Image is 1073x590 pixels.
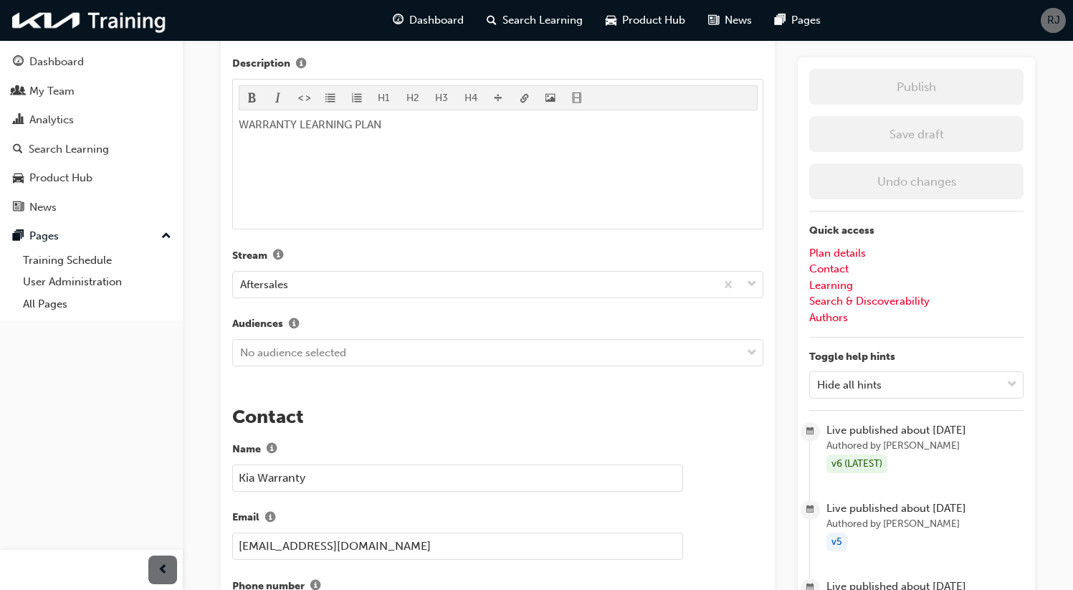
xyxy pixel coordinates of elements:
[6,78,177,105] a: My Team
[17,249,177,272] a: Training Schedule
[564,86,591,110] button: video-icon
[809,311,848,324] a: Authors
[809,262,849,275] a: Contact
[273,93,283,105] span: format_italic-icon
[6,223,177,249] button: Pages
[259,509,281,528] button: Email
[29,112,74,128] div: Analytics
[826,422,1024,439] span: Live published about [DATE]
[606,11,616,29] span: car-icon
[239,118,381,131] span: WARRANTY LEARNING PLAN
[6,49,177,75] a: Dashboard
[487,11,497,29] span: search-icon
[763,6,832,35] a: pages-iconPages
[826,500,1024,517] span: Live published about [DATE]
[13,201,24,214] span: news-icon
[296,59,306,71] span: info-icon
[6,194,177,221] a: News
[6,46,177,223] button: DashboardMy TeamAnalyticsSearch LearningProduct HubNews
[29,228,59,244] div: Pages
[747,344,757,363] span: down-icon
[697,6,763,35] a: news-iconNews
[6,107,177,133] a: Analytics
[290,55,312,74] button: Description
[239,86,266,110] button: format_bold-icon
[267,247,289,265] button: Stream
[809,223,1024,239] p: Quick access
[265,86,292,110] button: format_italic-icon
[512,86,538,110] button: link-icon
[809,69,1024,105] button: Publish
[232,55,763,74] label: Description
[247,93,257,105] span: format_bold-icon
[545,93,555,105] span: image-icon
[520,93,530,105] span: link-icon
[158,561,168,579] span: prev-icon
[325,93,335,105] span: format_ul-icon
[13,85,24,98] span: people-icon
[13,172,24,185] span: car-icon
[791,12,821,29] span: Pages
[232,509,763,528] label: Email
[232,406,763,429] h2: Contact
[240,345,346,361] div: No audience selected
[747,275,757,294] span: down-icon
[826,533,847,552] div: v5
[806,501,814,519] span: calendar-icon
[29,54,84,70] div: Dashboard
[261,440,282,459] button: Name
[7,6,172,35] a: kia-training
[775,11,786,29] span: pages-icon
[232,316,283,333] span: Audiences
[29,199,57,216] div: News
[826,455,887,474] div: v6 (LATEST)
[809,279,853,292] a: Learning
[809,116,1024,152] button: Save draft
[370,86,399,110] button: H1
[289,319,299,331] span: info-icon
[809,247,866,260] a: Plan details
[475,6,594,35] a: search-iconSearch Learning
[622,12,685,29] span: Product Hub
[809,295,930,308] a: Search & Discoverability
[29,83,75,100] div: My Team
[240,277,288,293] div: Aftersales
[13,143,23,156] span: search-icon
[1007,376,1017,394] span: down-icon
[17,271,177,293] a: User Administration
[809,163,1024,199] button: Undo changes
[708,11,719,29] span: news-icon
[485,86,512,110] button: divider-icon
[538,86,564,110] button: image-icon
[427,86,457,110] button: H3
[457,86,486,110] button: H4
[826,516,1024,533] span: Authored by [PERSON_NAME]
[6,165,177,191] a: Product Hub
[352,93,362,105] span: format_ol-icon
[13,230,24,243] span: pages-icon
[300,93,310,105] span: format_monospace-icon
[29,141,109,158] div: Search Learning
[292,86,318,110] button: format_monospace-icon
[826,438,1024,455] span: Authored by [PERSON_NAME]
[13,56,24,69] span: guage-icon
[809,349,1024,366] p: Toggle help hints
[283,315,305,334] button: Audiences
[273,250,283,262] span: info-icon
[17,293,177,315] a: All Pages
[806,423,814,441] span: calendar-icon
[29,170,92,186] div: Product Hub
[1047,12,1060,29] span: RJ
[318,86,344,110] button: format_ul-icon
[13,114,24,127] span: chart-icon
[344,86,371,110] button: format_ol-icon
[572,93,582,105] span: video-icon
[381,6,475,35] a: guage-iconDashboard
[409,12,464,29] span: Dashboard
[232,440,763,459] label: Name
[502,12,583,29] span: Search Learning
[6,136,177,163] a: Search Learning
[1041,8,1066,33] button: RJ
[399,86,428,110] button: H2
